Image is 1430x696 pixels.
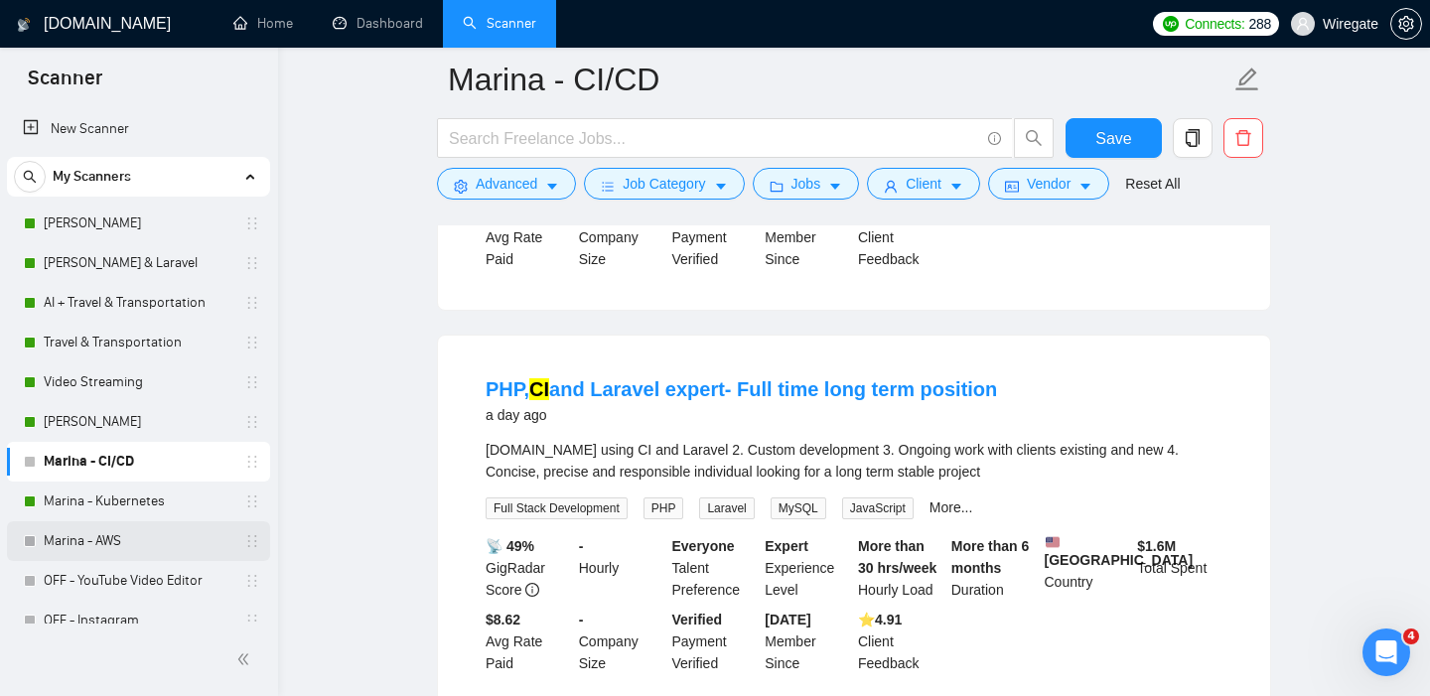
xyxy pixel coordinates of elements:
[244,374,260,390] span: holder
[1174,129,1212,147] span: copy
[951,538,1030,576] b: More than 6 months
[854,535,947,601] div: Hourly Load
[770,179,784,194] span: folder
[482,205,575,270] div: Avg Rate Paid
[17,9,31,41] img: logo
[53,157,131,197] span: My Scanners
[1362,628,1410,676] iframe: Intercom live chat
[454,179,468,194] span: setting
[449,126,979,151] input: Search Freelance Jobs...
[858,538,936,576] b: More than 30 hrs/week
[988,168,1109,200] button: idcardVendorcaret-down
[486,538,534,554] b: 📡 49%
[486,439,1222,483] div: 1.Expert using CI and Laravel 2. Custom development 3. Ongoing work with clients existing and new...
[244,295,260,311] span: holder
[529,378,549,400] mark: CI
[1005,179,1019,194] span: idcard
[233,15,293,32] a: homeHome
[761,609,854,674] div: Member Since
[1390,16,1422,32] a: setting
[244,613,260,628] span: holder
[476,173,537,195] span: Advanced
[1041,535,1134,601] div: Country
[7,109,270,149] li: New Scanner
[44,283,232,323] a: AI + Travel & Transportation
[643,497,684,519] span: PHP
[1224,129,1262,147] span: delete
[601,179,615,194] span: bars
[1391,16,1421,32] span: setting
[482,609,575,674] div: Avg Rate Paid
[486,378,997,400] a: PHP,CIand Laravel expert- Full time long term position
[448,55,1230,104] input: Scanner name...
[44,482,232,521] a: Marina - Kubernetes
[1095,126,1131,151] span: Save
[244,215,260,231] span: holder
[1066,118,1162,158] button: Save
[858,612,902,627] b: ⭐️ 4.91
[668,535,762,601] div: Talent Preference
[1163,16,1179,32] img: upwork-logo.png
[244,335,260,350] span: holder
[244,454,260,470] span: holder
[1125,173,1180,195] a: Reset All
[765,538,808,554] b: Expert
[14,161,46,193] button: search
[1045,535,1194,568] b: [GEOGRAPHIC_DATA]
[44,402,232,442] a: [PERSON_NAME]
[771,497,826,519] span: MySQL
[1249,13,1271,35] span: 288
[949,179,963,194] span: caret-down
[1015,129,1053,147] span: search
[244,255,260,271] span: holder
[929,499,973,515] a: More...
[854,609,947,674] div: Client Feedback
[244,414,260,430] span: holder
[15,170,45,184] span: search
[525,583,539,597] span: info-circle
[906,173,941,195] span: Client
[486,403,997,427] div: a day ago
[482,535,575,601] div: GigRadar Score
[672,612,723,627] b: Verified
[244,533,260,549] span: holder
[44,601,232,640] a: OFF - Instagram
[44,243,232,283] a: [PERSON_NAME] & Laravel
[668,205,762,270] div: Payment Verified
[1185,13,1244,35] span: Connects:
[1046,535,1060,549] img: 🇺🇸
[486,612,520,627] b: $8.62
[44,521,232,561] a: Marina - AWS
[579,612,584,627] b: -
[575,535,668,601] div: Hourly
[988,132,1001,145] span: info-circle
[437,168,576,200] button: settingAdvancedcaret-down
[842,497,914,519] span: JavaScript
[699,497,754,519] span: Laravel
[1173,118,1213,158] button: copy
[623,173,705,195] span: Job Category
[44,442,232,482] a: Marina - CI/CD
[668,609,762,674] div: Payment Verified
[44,362,232,402] a: Video Streaming
[947,535,1041,601] div: Duration
[1296,17,1310,31] span: user
[44,323,232,362] a: Travel & Transportation
[854,205,947,270] div: Client Feedback
[1133,535,1226,601] div: Total Spent
[12,64,118,105] span: Scanner
[753,168,860,200] button: folderJobscaret-down
[23,109,254,149] a: New Scanner
[1014,118,1054,158] button: search
[463,15,536,32] a: searchScanner
[1027,173,1071,195] span: Vendor
[1403,628,1419,644] span: 4
[714,179,728,194] span: caret-down
[575,205,668,270] div: Company Size
[545,179,559,194] span: caret-down
[486,497,628,519] span: Full Stack Development
[672,538,735,554] b: Everyone
[761,205,854,270] div: Member Since
[1234,67,1260,92] span: edit
[1223,118,1263,158] button: delete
